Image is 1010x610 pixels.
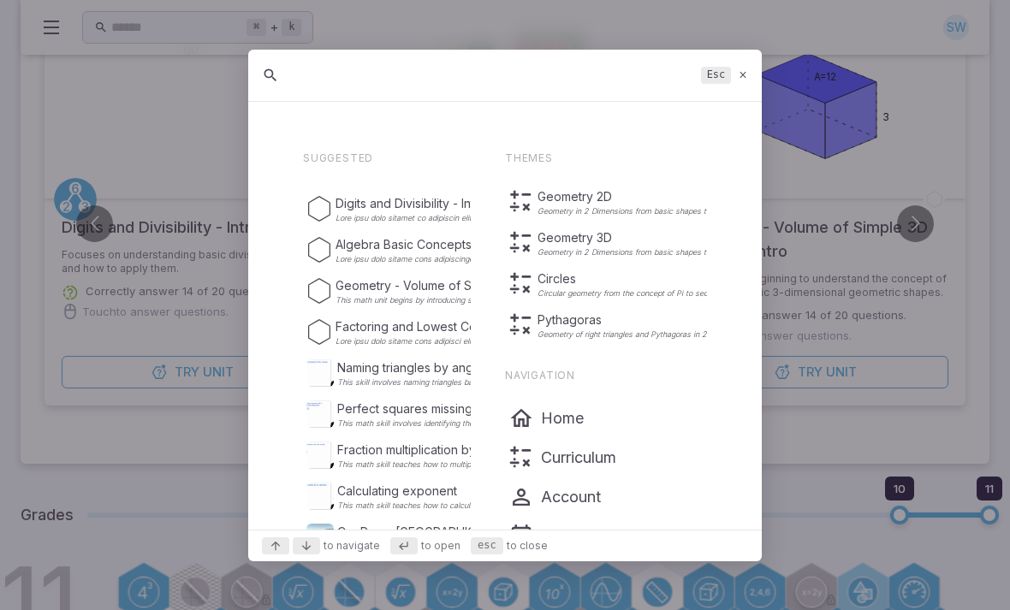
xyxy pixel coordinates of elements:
[538,289,779,298] p: Circular geometry from the concept of Pi to sectors and arc lengths
[507,538,548,554] span: to close
[541,446,616,470] p: Curriculum
[541,406,584,430] p: Home
[505,370,707,382] p: Navigation
[538,330,772,339] p: Geometry of right triangles and Pythagoras in 2 and 3 dimensions
[701,67,730,84] kbd: Esc
[421,538,460,554] span: to open
[337,460,1000,469] p: This math skill teaches how to multiply a fraction by a whole number by multiplying the numerator...
[541,485,601,509] p: Account
[303,152,471,164] p: Suggested
[337,483,858,500] p: Calculating exponent
[337,524,542,541] p: Car Race: [GEOGRAPHIC_DATA]
[471,537,503,554] kbd: esc
[538,270,779,287] p: Circles
[538,229,805,246] p: Geometry 3D
[505,152,707,164] p: Themes
[306,400,334,428] img: Perfect squares missing from sequence
[538,311,772,329] p: Pythagoras
[538,188,848,205] p: Geometry 2D
[337,501,858,510] p: This math skill teaches how to calculate exponents, which means multiplying the base number by it...
[306,524,334,551] img: Car Race: Crystal Lake
[538,248,805,257] p: Geometry in 2 Dimensions from basic shapes to volumes and surface area
[306,483,334,510] img: Calculating exponent
[337,441,1000,459] p: Fraction multiplication by a whole number
[306,441,334,469] img: Fraction multiplication by a whole number
[248,104,762,530] div: Suggestions
[306,359,334,387] img: Naming triangles by angles
[324,538,380,554] span: to navigate
[538,207,848,216] p: Geometry in 2 Dimensions from basic shapes to advanced work with circular geometry
[541,524,649,548] p: Schedule Class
